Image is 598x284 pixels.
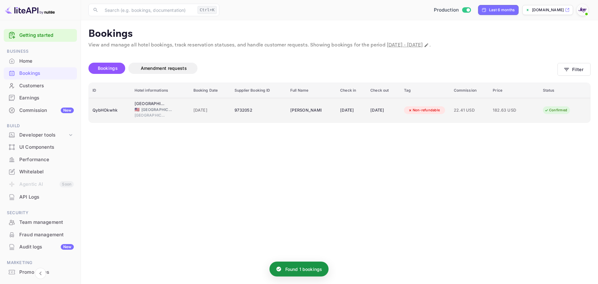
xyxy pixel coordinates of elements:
[454,107,486,114] span: 22.41 USD
[4,266,77,278] a: Promo codes
[4,166,77,177] a: Whitelabel
[387,42,423,48] span: [DATE] - [DATE]
[4,241,77,253] div: Audit logsNew
[135,101,166,107] div: Lancaster Arts Hotel
[431,7,473,14] div: Switch to Sandbox mode
[141,107,173,113] span: [GEOGRAPHIC_DATA]
[287,83,336,98] th: Full Name
[131,83,190,98] th: Hotel informations
[434,7,459,14] span: Production
[4,266,77,278] div: Promo codes
[197,6,217,14] div: Ctrl+K
[4,80,77,91] a: Customers
[19,144,74,151] div: UI Components
[489,83,539,98] th: Price
[340,105,363,115] div: [DATE]
[19,156,74,163] div: Performance
[61,244,74,250] div: New
[4,141,77,153] a: UI Components
[19,269,74,276] div: Promo codes
[19,219,74,226] div: Team management
[404,106,444,114] div: Non-refundable
[4,67,77,79] a: Bookings
[19,70,74,77] div: Bookings
[4,209,77,216] span: Security
[141,65,187,71] span: Amendment requests
[4,191,77,203] div: API Logs
[4,92,77,104] div: Earnings
[450,83,489,98] th: Commission
[101,4,195,16] input: Search (e.g. bookings, documentation)
[19,132,68,139] div: Developer tools
[19,231,74,238] div: Fraud management
[4,123,77,129] span: Build
[4,229,77,240] a: Fraud management
[135,108,140,112] span: United States of America
[98,65,118,71] span: Bookings
[400,83,450,98] th: Tag
[336,83,367,98] th: Check in
[4,48,77,55] span: Business
[135,113,166,118] span: [GEOGRAPHIC_DATA]
[577,5,587,15] img: With Joy
[285,266,322,272] p: Found 1 bookings
[231,83,287,98] th: Supplier Booking ID
[367,83,400,98] th: Check out
[235,105,283,115] div: 9732052
[88,41,591,49] p: View and manage all hotel bookings, track reservation statuses, and handle customer requests. Sho...
[19,82,74,89] div: Customers
[19,32,74,39] a: Getting started
[4,166,77,178] div: Whitelabel
[558,63,591,76] button: Filter
[88,28,591,40] p: Bookings
[193,107,227,114] span: [DATE]
[4,216,77,228] a: Team management
[539,83,590,98] th: Status
[93,105,127,115] div: QybHOkwhk
[4,92,77,103] a: Earnings
[4,229,77,241] div: Fraud management
[370,105,396,115] div: [DATE]
[5,5,55,15] img: LiteAPI logo
[4,154,77,165] a: Performance
[493,107,524,114] span: 182.63 USD
[4,191,77,203] a: API Logs
[4,29,77,42] div: Getting started
[4,154,77,166] div: Performance
[4,241,77,253] a: Audit logsNew
[4,259,77,266] span: Marketing
[89,83,590,123] table: booking table
[4,80,77,92] div: Customers
[190,83,231,98] th: Booking Date
[4,130,77,141] div: Developer tools
[19,107,74,114] div: Commission
[290,105,321,115] div: Michele Wagner
[489,7,515,13] div: Last 6 months
[19,168,74,176] div: Whitelabel
[4,55,77,67] a: Home
[35,268,46,279] button: Collapse navigation
[19,58,74,65] div: Home
[4,104,77,116] a: CommissionNew
[540,106,571,114] div: Confirmed
[532,7,564,13] p: [DOMAIN_NAME]
[61,108,74,113] div: New
[19,243,74,251] div: Audit logs
[88,63,558,74] div: account-settings tabs
[19,194,74,201] div: API Logs
[19,94,74,102] div: Earnings
[89,83,131,98] th: ID
[423,42,430,48] button: Change date range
